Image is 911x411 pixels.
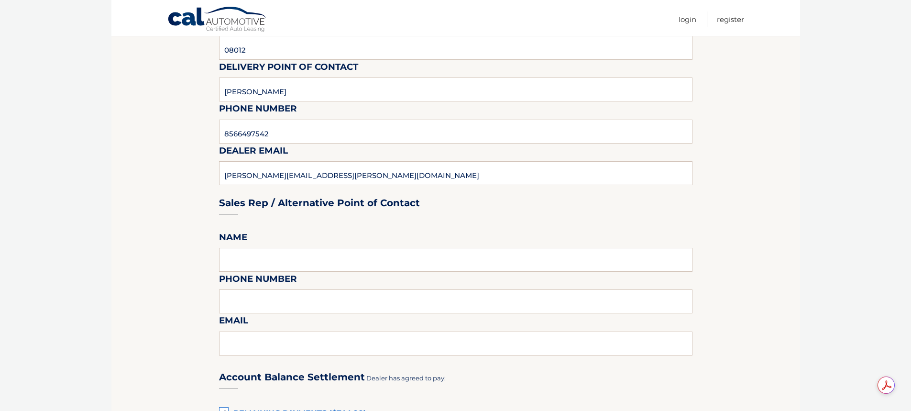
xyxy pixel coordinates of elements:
[219,60,358,78] label: Delivery Point of Contact
[167,6,268,34] a: Cal Automotive
[219,371,365,383] h3: Account Balance Settlement
[219,230,247,248] label: Name
[219,272,297,289] label: Phone Number
[219,313,248,331] label: Email
[219,197,420,209] h3: Sales Rep / Alternative Point of Contact
[366,374,446,382] span: Dealer has agreed to pay:
[219,101,297,119] label: Phone Number
[679,11,696,27] a: Login
[219,144,288,161] label: Dealer Email
[717,11,744,27] a: Register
